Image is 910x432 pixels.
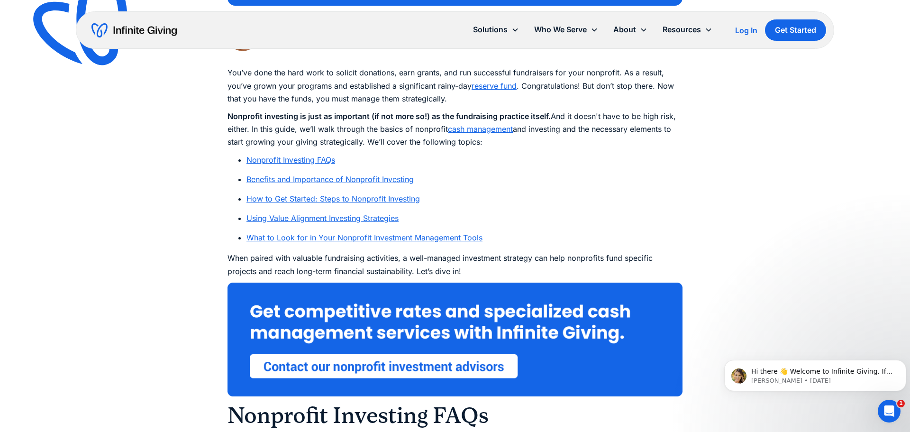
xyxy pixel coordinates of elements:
p: And it doesn't have to be high risk, either. In this guide, we’ll walk through the basics of nonp... [227,110,682,149]
a: home [91,23,177,38]
p: You’ve done the hard work to solicit donations, earn grants, and run successful fundraisers for y... [227,66,682,105]
div: Resources [663,23,701,36]
a: Using Value Alignment Investing Strategies [246,213,399,223]
div: About [613,23,636,36]
div: About [606,19,655,40]
a: How to Get Started: Steps to Nonprofit Investing [246,194,420,203]
iframe: Intercom notifications message [720,340,910,406]
a: cash management [448,124,513,134]
a: Benefits and Importance of Nonprofit Investing [246,175,414,184]
div: Who We Serve [527,19,606,40]
a: Get Started [765,19,826,41]
strong: Nonprofit investing is just as important (if not more so!) as the fundraising practice itself. [227,111,551,121]
img: Get better rates and more specialized cash management services with Infinite Giving. Click to con... [227,283,682,396]
p: When paired with valuable fundraising activities, a well-managed investment strategy can help non... [227,252,682,277]
div: Resources [655,19,720,40]
a: What to Look for in Your Nonprofit Investment Management Tools [246,233,482,242]
a: Nonprofit Investing FAQs [246,155,335,165]
span: 1 [897,400,905,407]
a: Log In [735,25,757,36]
div: Solutions [465,19,527,40]
iframe: Intercom live chat [878,400,901,423]
div: Solutions [473,23,508,36]
h2: Nonprofit Investing FAQs [227,401,682,430]
a: reserve fund [472,81,517,91]
div: Log In [735,27,757,34]
div: Who We Serve [534,23,587,36]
